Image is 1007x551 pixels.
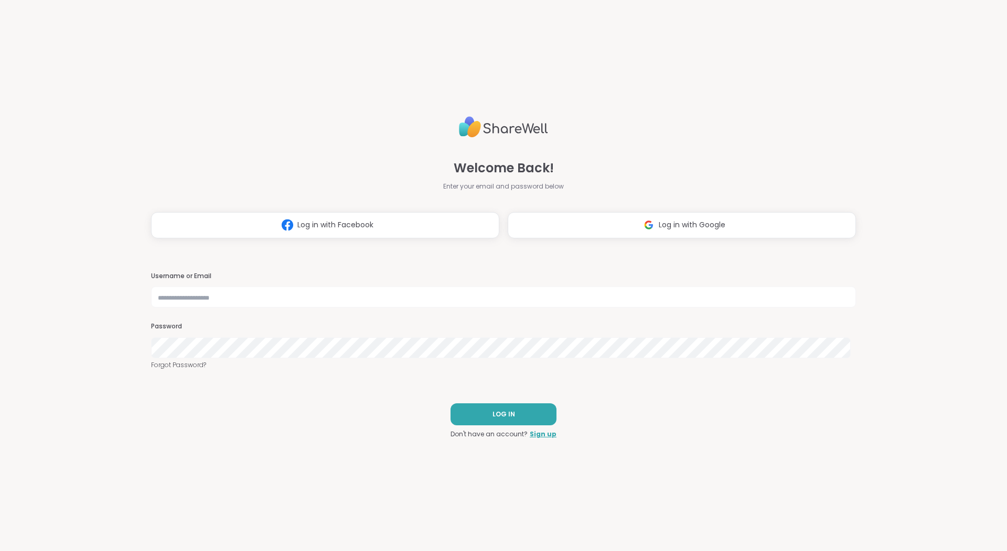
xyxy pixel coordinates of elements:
[454,159,554,178] span: Welcome Back!
[459,112,548,142] img: ShareWell Logo
[451,429,528,439] span: Don't have an account?
[451,403,556,425] button: LOG IN
[530,429,556,439] a: Sign up
[151,212,499,238] button: Log in with Facebook
[443,182,564,191] span: Enter your email and password below
[151,322,856,331] h3: Password
[277,215,297,235] img: ShareWell Logomark
[297,219,373,230] span: Log in with Facebook
[659,219,725,230] span: Log in with Google
[639,215,659,235] img: ShareWell Logomark
[508,212,856,238] button: Log in with Google
[151,272,856,281] h3: Username or Email
[151,360,856,370] a: Forgot Password?
[492,410,515,419] span: LOG IN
